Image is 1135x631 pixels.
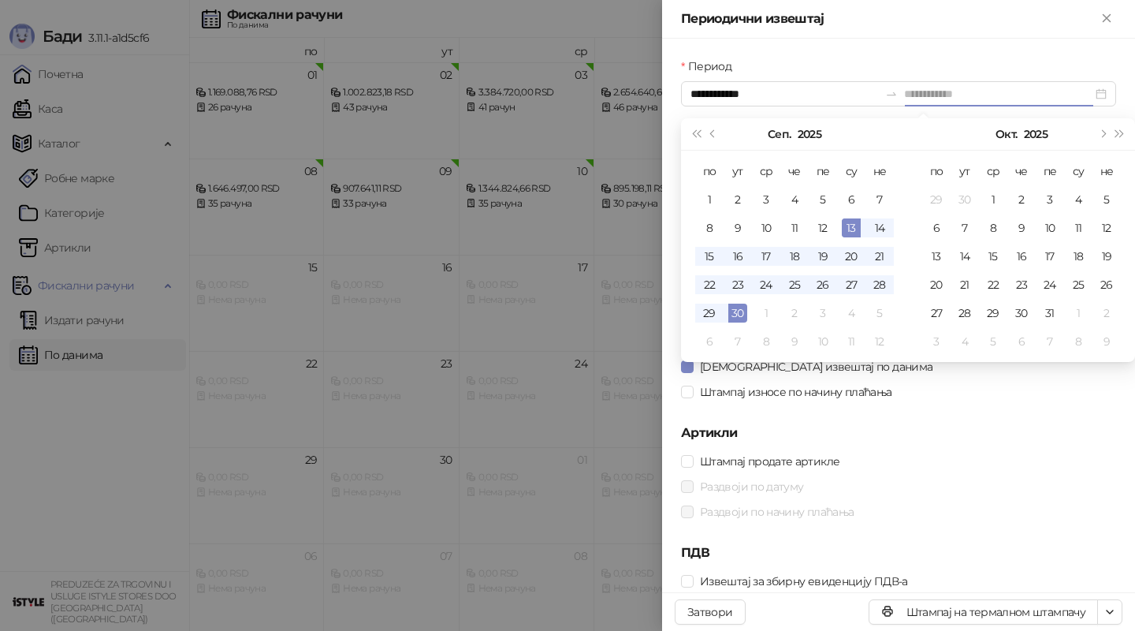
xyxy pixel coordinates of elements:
[809,242,837,271] td: 2025-09-19
[1069,275,1088,294] div: 25
[752,271,780,299] td: 2025-09-24
[728,304,747,323] div: 30
[694,573,914,590] span: Извештај за збирну евиденцију ПДВ-а
[837,327,865,356] td: 2025-10-11
[687,118,705,150] button: Претходна година (Control + left)
[927,218,946,237] div: 6
[728,190,747,209] div: 2
[752,185,780,214] td: 2025-09-03
[705,118,722,150] button: Претходни месец (PageUp)
[728,275,747,294] div: 23
[1069,247,1088,266] div: 18
[837,242,865,271] td: 2025-09-20
[885,88,898,100] span: swap-right
[1092,271,1121,299] td: 2025-10-26
[1036,157,1064,185] th: пе
[922,242,951,271] td: 2025-10-13
[785,190,804,209] div: 4
[700,304,719,323] div: 29
[1007,299,1036,327] td: 2025-10-30
[798,118,821,150] button: Изабери годину
[955,332,974,351] div: 4
[927,275,946,294] div: 20
[1012,247,1031,266] div: 16
[1007,214,1036,242] td: 2025-10-09
[809,271,837,299] td: 2025-09-26
[951,157,979,185] th: ут
[1036,327,1064,356] td: 2025-11-07
[694,478,809,495] span: Раздвоји по датуму
[813,247,832,266] div: 19
[780,327,809,356] td: 2025-10-09
[1007,242,1036,271] td: 2025-10-16
[757,332,776,351] div: 8
[870,275,889,294] div: 28
[979,327,1007,356] td: 2025-11-05
[984,247,1003,266] div: 15
[1012,275,1031,294] div: 23
[1007,185,1036,214] td: 2025-10-02
[724,271,752,299] td: 2025-09-23
[724,157,752,185] th: ут
[837,271,865,299] td: 2025-09-27
[724,299,752,327] td: 2025-09-30
[768,118,791,150] button: Изабери месец
[951,299,979,327] td: 2025-10-28
[813,218,832,237] div: 12
[1069,332,1088,351] div: 8
[955,275,974,294] div: 21
[837,299,865,327] td: 2025-10-04
[694,503,860,521] span: Раздвоји по начину плаћања
[690,85,879,103] input: Период
[1097,332,1116,351] div: 9
[922,299,951,327] td: 2025-10-27
[979,271,1007,299] td: 2025-10-22
[728,218,747,237] div: 9
[700,218,719,237] div: 8
[752,157,780,185] th: ср
[842,218,861,237] div: 13
[865,157,894,185] th: не
[922,271,951,299] td: 2025-10-20
[780,214,809,242] td: 2025-09-11
[979,242,1007,271] td: 2025-10-15
[785,275,804,294] div: 25
[842,275,861,294] div: 27
[870,247,889,266] div: 21
[780,185,809,214] td: 2025-09-04
[865,299,894,327] td: 2025-10-05
[1097,218,1116,237] div: 12
[813,275,832,294] div: 26
[780,242,809,271] td: 2025-09-18
[1111,118,1129,150] button: Следећа година (Control + right)
[785,247,804,266] div: 18
[927,247,946,266] div: 13
[927,190,946,209] div: 29
[1093,118,1111,150] button: Следећи месец (PageDown)
[1064,214,1092,242] td: 2025-10-11
[1036,185,1064,214] td: 2025-10-03
[780,271,809,299] td: 2025-09-25
[951,327,979,356] td: 2025-11-04
[865,271,894,299] td: 2025-09-28
[951,242,979,271] td: 2025-10-14
[1069,304,1088,323] div: 1
[728,247,747,266] div: 16
[1069,190,1088,209] div: 4
[780,299,809,327] td: 2025-10-02
[1036,214,1064,242] td: 2025-10-10
[1064,271,1092,299] td: 2025-10-25
[1036,299,1064,327] td: 2025-10-31
[842,247,861,266] div: 20
[869,599,1098,625] button: Штампај на термалном штампачу
[865,214,894,242] td: 2025-09-14
[922,157,951,185] th: по
[700,247,719,266] div: 15
[695,157,724,185] th: по
[951,271,979,299] td: 2025-10-21
[1040,304,1059,323] div: 31
[951,214,979,242] td: 2025-10-07
[922,185,951,214] td: 2025-09-29
[984,304,1003,323] div: 29
[675,599,746,625] button: Затвори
